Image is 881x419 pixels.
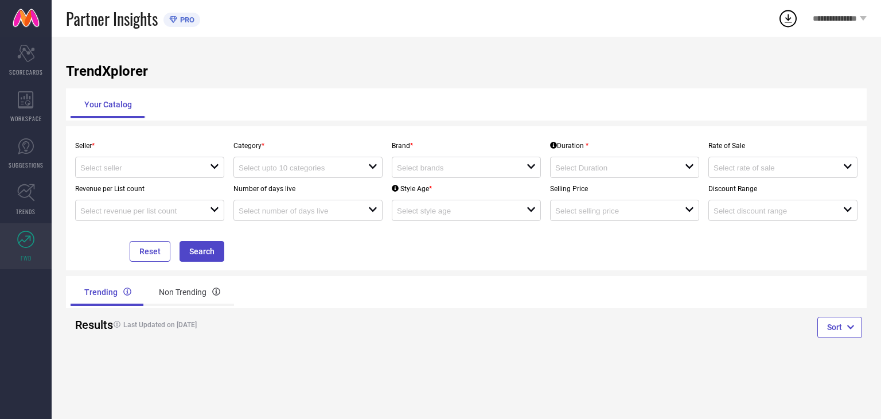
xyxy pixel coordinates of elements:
[16,207,36,216] span: TRENDS
[397,207,513,215] input: Select style age
[9,68,43,76] span: SCORECARDS
[397,164,513,172] input: Select brands
[21,254,32,262] span: FWD
[66,63,867,79] h1: TrendXplorer
[108,321,424,329] h4: Last Updated on [DATE]
[233,185,383,193] p: Number of days live
[239,207,355,215] input: Select number of days live
[80,164,197,172] input: Select seller
[75,142,224,150] p: Seller
[550,185,699,193] p: Selling Price
[817,317,862,337] button: Sort
[71,278,145,306] div: Trending
[180,241,224,262] button: Search
[392,185,432,193] div: Style Age
[177,15,194,24] span: PRO
[555,207,672,215] input: Select selling price
[233,142,383,150] p: Category
[714,164,830,172] input: Select rate of sale
[10,114,42,123] span: WORKSPACE
[714,207,830,215] input: Select discount range
[66,7,158,30] span: Partner Insights
[71,91,146,118] div: Your Catalog
[708,185,857,193] p: Discount Range
[555,164,672,172] input: Select Duration
[75,318,99,332] h2: Results
[392,142,541,150] p: Brand
[708,142,857,150] p: Rate of Sale
[550,142,588,150] div: Duration
[130,241,170,262] button: Reset
[9,161,44,169] span: SUGGESTIONS
[239,164,355,172] input: Select upto 10 categories
[778,8,798,29] div: Open download list
[75,185,224,193] p: Revenue per List count
[80,207,197,215] input: Select revenue per list count
[145,278,234,306] div: Non Trending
